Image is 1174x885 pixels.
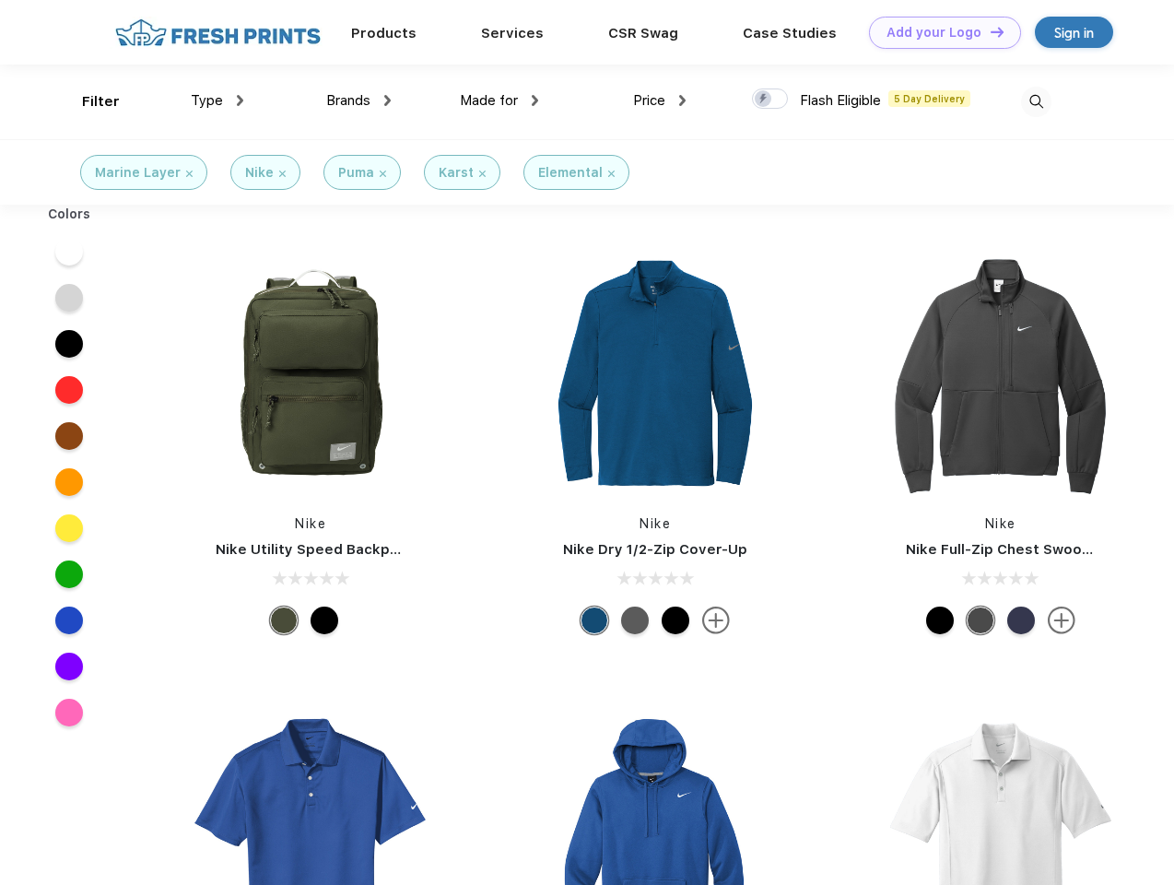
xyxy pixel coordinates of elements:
[351,25,417,41] a: Products
[479,171,486,177] img: filter_cancel.svg
[439,163,474,183] div: Karst
[533,251,778,496] img: func=resize&h=266
[608,171,615,177] img: filter_cancel.svg
[95,163,181,183] div: Marine Layer
[563,541,747,558] a: Nike Dry 1/2-Zip Cover-Up
[532,95,538,106] img: dropdown.png
[34,205,105,224] div: Colors
[679,95,686,106] img: dropdown.png
[991,27,1004,37] img: DT
[384,95,391,106] img: dropdown.png
[295,516,326,531] a: Nike
[608,25,678,41] a: CSR Swag
[888,90,970,107] span: 5 Day Delivery
[326,92,370,109] span: Brands
[270,607,298,634] div: Cargo Khaki
[380,171,386,177] img: filter_cancel.svg
[878,251,1123,496] img: func=resize&h=266
[621,607,649,634] div: Black Heather
[191,92,223,109] span: Type
[800,92,881,109] span: Flash Eligible
[926,607,954,634] div: Black
[538,163,603,183] div: Elemental
[110,17,326,49] img: fo%20logo%202.webp
[1054,22,1094,43] div: Sign in
[581,607,608,634] div: Gym Blue
[82,91,120,112] div: Filter
[906,541,1151,558] a: Nike Full-Zip Chest Swoosh Jacket
[1007,607,1035,634] div: Midnight Navy
[886,25,981,41] div: Add your Logo
[633,92,665,109] span: Price
[967,607,994,634] div: Anthracite
[702,607,730,634] img: more.svg
[481,25,544,41] a: Services
[245,163,274,183] div: Nike
[216,541,415,558] a: Nike Utility Speed Backpack
[186,171,193,177] img: filter_cancel.svg
[188,251,433,496] img: func=resize&h=266
[985,516,1016,531] a: Nike
[460,92,518,109] span: Made for
[662,607,689,634] div: Black
[640,516,671,531] a: Nike
[279,171,286,177] img: filter_cancel.svg
[1021,87,1051,117] img: desktop_search.svg
[1048,607,1075,634] img: more.svg
[338,163,374,183] div: Puma
[1035,17,1113,48] a: Sign in
[311,607,338,634] div: Black
[237,95,243,106] img: dropdown.png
